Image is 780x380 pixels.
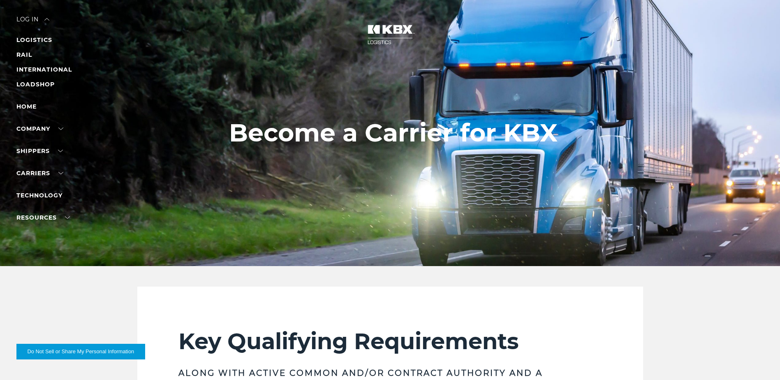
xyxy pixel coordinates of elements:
h2: Key Qualifying Requirements [178,328,602,355]
h1: Become a Carrier for KBX [229,119,558,147]
img: kbx logo [359,16,421,53]
a: LOGISTICS [16,36,52,44]
iframe: Chat Widget [596,49,780,380]
a: SHIPPERS [16,147,63,155]
a: LOADSHOP [16,81,55,88]
a: Technology [16,192,62,199]
button: Do Not Sell or Share My Personal Information [16,344,145,359]
div: Log in [16,16,49,28]
a: INTERNATIONAL [16,66,72,73]
img: arrow [44,18,49,21]
a: RESOURCES [16,214,70,221]
a: Carriers [16,169,63,177]
a: Company [16,125,63,132]
a: RAIL [16,51,32,58]
a: Home [16,103,37,110]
